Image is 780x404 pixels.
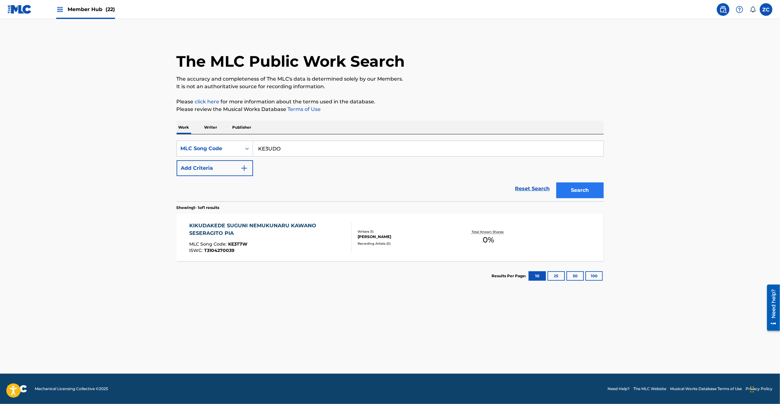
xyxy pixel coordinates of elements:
span: Member Hub [68,6,115,13]
span: ISWC : [189,248,204,253]
p: It is not an authoritative source for recording information. [177,83,604,90]
span: Mechanical Licensing Collective © 2025 [35,386,108,392]
div: KIKUDAKEDE SUGUNI NEMUKUNARU KAWANO SESERAGITO PIA [189,222,346,237]
div: Writers ( 1 ) [358,229,453,234]
p: Publisher [231,121,253,134]
a: click here [195,99,220,105]
a: Public Search [717,3,729,16]
span: T3104270039 [204,248,234,253]
img: help [736,6,743,13]
a: Terms of Use [287,106,321,112]
iframe: Resource Center [762,282,780,333]
div: Recording Artists ( 0 ) [358,241,453,246]
a: Privacy Policy [746,386,772,392]
p: The accuracy and completeness of The MLC's data is determined solely by our Members. [177,75,604,83]
div: User Menu [760,3,772,16]
div: Notifications [750,6,756,13]
a: The MLC Website [633,386,666,392]
button: Add Criteria [177,160,253,176]
a: KIKUDAKEDE SUGUNI NEMUKUNARU KAWANO SESERAGITO PIAMLC Song Code:KE3T7WISWC:T3104270039Writers (1)... [177,214,604,261]
div: Help [733,3,746,16]
button: 25 [547,271,565,281]
form: Search Form [177,141,604,201]
span: MLC Song Code : [189,241,228,247]
iframe: Chat Widget [748,374,780,404]
p: Work [177,121,191,134]
button: 50 [566,271,584,281]
p: Showing 1 - 1 of 1 results [177,205,220,211]
img: MLC Logo [8,5,32,14]
span: KE3T7W [228,241,247,247]
img: logo [8,385,27,393]
img: search [719,6,727,13]
button: 100 [585,271,603,281]
div: MLC Song Code [181,145,238,152]
a: Need Help? [608,386,630,392]
a: Reset Search [512,182,553,196]
div: Drag [750,380,754,399]
button: 10 [529,271,546,281]
div: [PERSON_NAME] [358,234,453,240]
p: Results Per Page: [492,273,528,279]
p: Writer [203,121,219,134]
p: Total Known Shares: [472,230,505,234]
span: 0 % [483,234,494,246]
p: Please review the Musical Works Database [177,106,604,113]
span: (22) [106,6,115,12]
p: Please for more information about the terms used in the database. [177,98,604,106]
h1: The MLC Public Work Search [177,52,405,71]
img: 9d2ae6d4665cec9f34b9.svg [240,164,248,172]
a: Musical Works Database Terms of Use [670,386,742,392]
button: Search [556,182,604,198]
img: Top Rightsholders [56,6,64,13]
